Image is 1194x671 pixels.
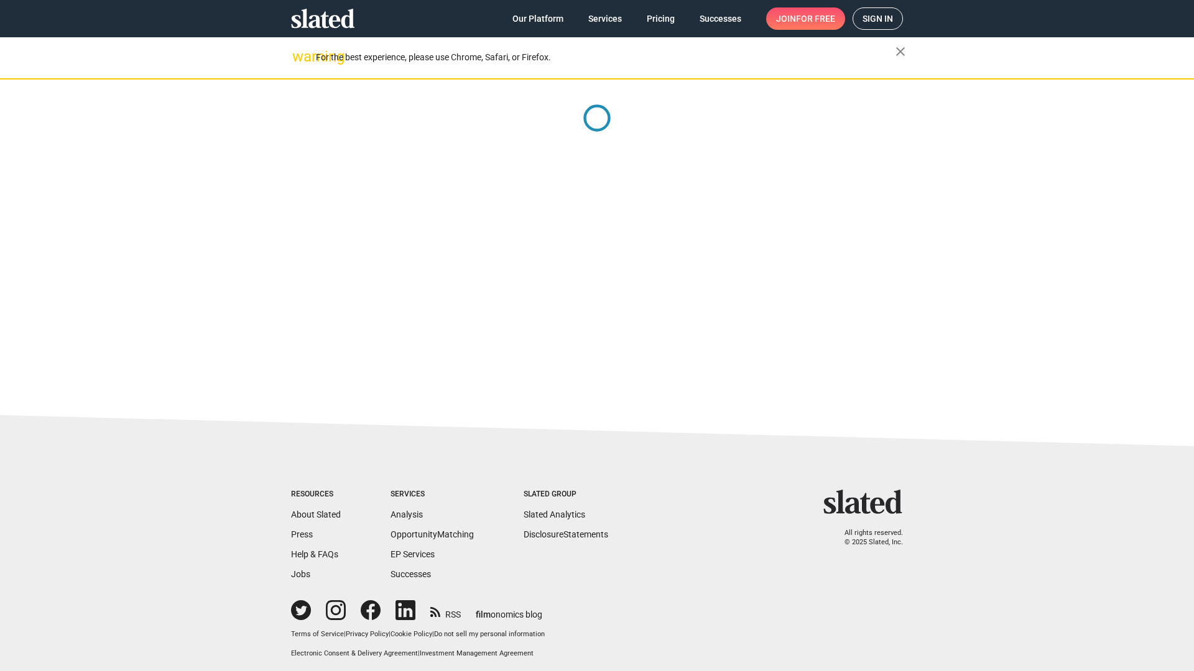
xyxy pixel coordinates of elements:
[391,529,474,539] a: OpportunityMatching
[434,630,545,639] button: Do not sell my personal information
[647,7,675,30] span: Pricing
[776,7,835,30] span: Join
[432,630,434,638] span: |
[476,599,542,621] a: filmonomics blog
[316,49,895,66] div: For the best experience, please use Chrome, Safari, or Firefox.
[690,7,751,30] a: Successes
[853,7,903,30] a: Sign in
[524,490,608,500] div: Slated Group
[291,649,418,657] a: Electronic Consent & Delivery Agreement
[291,529,313,539] a: Press
[524,509,585,519] a: Slated Analytics
[863,8,893,29] span: Sign in
[831,529,903,547] p: All rights reserved. © 2025 Slated, Inc.
[292,49,307,64] mat-icon: warning
[893,44,908,59] mat-icon: close
[578,7,632,30] a: Services
[420,649,534,657] a: Investment Management Agreement
[291,490,341,500] div: Resources
[391,490,474,500] div: Services
[700,7,741,30] span: Successes
[291,509,341,519] a: About Slated
[637,7,685,30] a: Pricing
[391,509,423,519] a: Analysis
[291,549,338,559] a: Help & FAQs
[346,630,389,638] a: Privacy Policy
[391,630,432,638] a: Cookie Policy
[389,630,391,638] span: |
[512,7,563,30] span: Our Platform
[502,7,573,30] a: Our Platform
[391,549,435,559] a: EP Services
[524,529,608,539] a: DisclosureStatements
[796,7,835,30] span: for free
[391,569,431,579] a: Successes
[418,649,420,657] span: |
[476,609,491,619] span: film
[291,569,310,579] a: Jobs
[766,7,845,30] a: Joinfor free
[291,630,344,638] a: Terms of Service
[588,7,622,30] span: Services
[344,630,346,638] span: |
[430,601,461,621] a: RSS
